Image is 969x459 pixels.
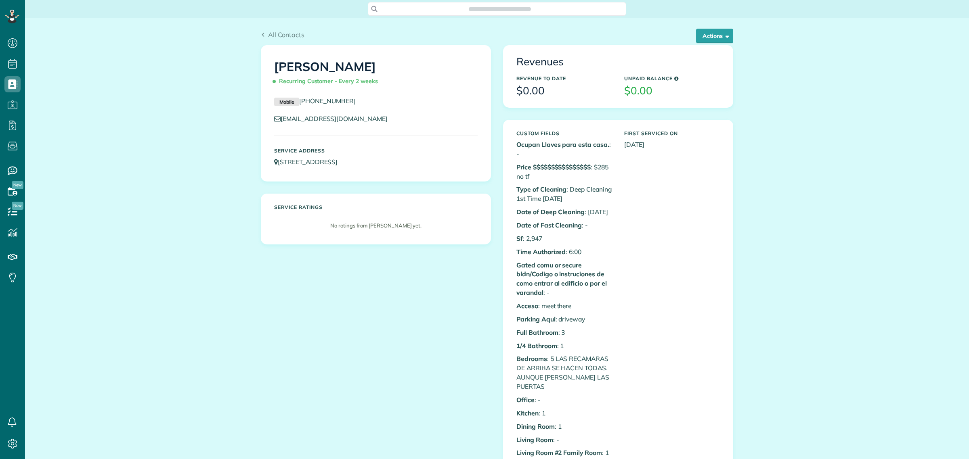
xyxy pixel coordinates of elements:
[274,148,478,153] h5: Service Address
[516,85,612,97] h3: $0.00
[516,355,547,363] b: Bedrooms
[274,74,381,88] span: Recurring Customer - Every 2 weeks
[516,140,609,148] b: Ocupan Llaves para esta casa.
[516,448,612,457] p: : 1
[516,185,566,193] b: Type of Cleaning
[274,97,356,105] a: Mobile[PHONE_NUMBER]
[516,449,602,457] b: Living Room #2 Family Room
[516,208,585,216] b: Date of Deep Cleaning
[274,158,345,166] a: [STREET_ADDRESS]
[516,422,555,430] b: Dining Room
[516,422,612,431] p: : 1
[261,30,304,40] a: All Contacts
[516,436,553,444] b: Living Room
[274,60,478,88] h1: [PERSON_NAME]
[516,163,612,181] p: : $285 no tf
[516,140,612,159] p: : -
[516,185,612,203] p: : Deep Cleaning 1st Time [DATE]
[278,222,474,229] p: No ratings from [PERSON_NAME] yet.
[516,409,612,418] p: : 1
[516,221,582,229] b: Date of Fast Cleaning
[516,131,612,136] h5: Custom Fields
[516,396,535,404] b: Office
[516,301,612,311] p: : meet there
[516,76,612,81] h5: Revenue to Date
[516,435,612,444] p: : -
[274,204,478,210] h5: Service ratings
[516,315,612,324] p: : driveway
[477,5,522,13] span: Search ZenMaid…
[516,234,612,243] p: : 2,947
[516,315,556,323] b: Parking Aqui
[516,56,720,68] h3: Revenues
[516,302,538,310] b: Acceso
[624,85,720,97] h3: $0.00
[696,29,733,43] button: Actions
[268,31,304,39] span: All Contacts
[516,248,566,256] b: Time Authorized
[516,395,612,405] p: : -
[516,261,612,297] p: : -
[516,328,612,337] p: : 3
[516,328,558,336] b: Full Bathroom
[516,354,612,391] p: : 5 LAS RECAMARAS DE ARRIBA SE HACEN TODAS. AUNQUE [PERSON_NAME] LAS PUERTAS
[516,221,612,230] p: : -
[12,181,23,189] span: New
[274,115,395,123] a: [EMAIL_ADDRESS][DOMAIN_NAME]
[516,163,591,171] b: Price $$$$$$$$$$$$$$$$
[516,341,612,351] p: : 1
[516,207,612,217] p: : [DATE]
[516,342,557,350] b: 1/4 Bathroom
[516,247,612,257] p: : 6:00
[274,98,299,106] small: Mobile
[624,131,720,136] h5: First Serviced On
[624,76,720,81] h5: Unpaid Balance
[12,202,23,210] span: New
[624,140,720,149] p: [DATE]
[516,409,539,417] b: Kitchen
[516,261,607,297] b: Gated comu or secure bldn/Codigo o instruciones de como entrar al edificio o por el varandal
[516,234,523,242] b: Sf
